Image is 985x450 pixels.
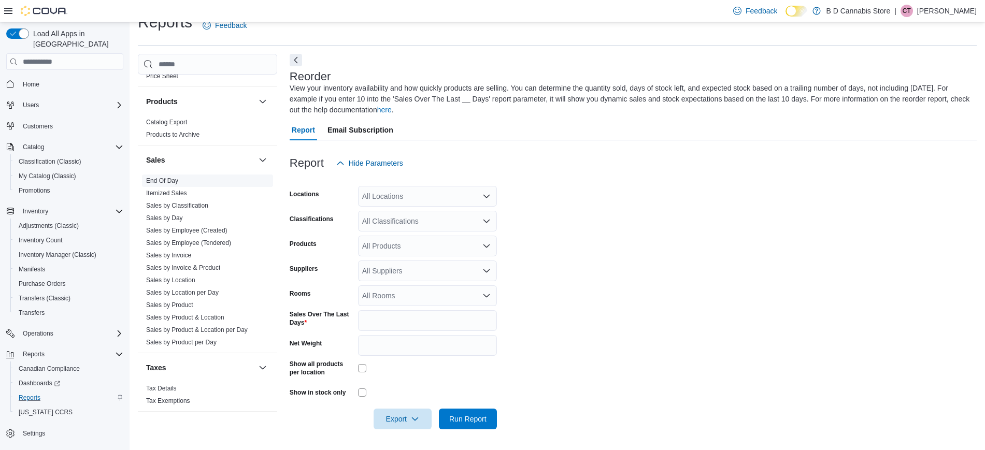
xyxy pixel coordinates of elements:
[146,338,217,346] span: Sales by Product per Day
[146,155,165,165] h3: Sales
[15,377,64,389] a: Dashboards
[15,263,49,275] a: Manifests
[146,314,224,321] a: Sales by Product & Location
[380,409,425,429] span: Export
[15,307,49,319] a: Transfers
[19,157,81,166] span: Classification (Classic)
[146,239,231,246] a: Sales by Employee (Tendered)
[2,98,127,112] button: Users
[19,365,80,373] span: Canadian Compliance
[146,177,178,185] span: End Of Day
[15,184,54,197] a: Promotions
[138,382,277,411] div: Taxes
[19,141,48,153] button: Catalog
[19,379,60,387] span: Dashboards
[146,190,187,197] a: Itemized Sales
[15,220,123,232] span: Adjustments (Classic)
[482,267,491,275] button: Open list of options
[2,76,127,91] button: Home
[15,220,83,232] a: Adjustments (Classic)
[19,120,123,133] span: Customers
[146,251,191,259] span: Sales by Invoice
[146,326,248,333] a: Sales by Product & Location per Day
[19,172,76,180] span: My Catalog (Classic)
[146,264,220,271] a: Sales by Invoice & Product
[10,390,127,405] button: Reports
[15,292,123,304] span: Transfers (Classic)
[290,190,319,198] label: Locations
[19,77,123,90] span: Home
[290,240,317,248] label: Products
[21,6,67,16] img: Cova
[146,226,227,235] span: Sales by Employee (Created)
[15,406,123,418] span: Washington CCRS
[15,184,123,197] span: Promotions
[482,217,491,225] button: Open list of options
[19,99,43,111] button: Users
[901,5,913,17] div: Cody Tomlinson
[19,348,49,360] button: Reports
[10,376,127,390] a: Dashboards
[19,408,73,416] span: [US_STATE] CCRS
[2,140,127,154] button: Catalog
[146,202,208,209] a: Sales by Classification
[19,205,52,217] button: Inventory
[15,362,84,375] a: Canadian Compliance
[15,406,77,418] a: [US_STATE] CCRS
[482,192,491,200] button: Open list of options
[729,1,781,21] a: Feedback
[23,101,39,109] span: Users
[19,265,45,273] span: Manifests
[19,327,58,340] button: Operations
[146,288,219,297] span: Sales by Location per Day
[2,204,127,219] button: Inventory
[917,5,977,17] p: [PERSON_NAME]
[482,242,491,250] button: Open list of options
[146,189,187,197] span: Itemized Sales
[19,222,79,230] span: Adjustments (Classic)
[146,131,199,138] a: Products to Archive
[215,20,247,31] span: Feedback
[290,157,324,169] h3: Report
[903,5,911,17] span: CT
[10,219,127,233] button: Adjustments (Classic)
[826,5,890,17] p: B D Cannabis Store
[146,362,166,373] h3: Taxes
[290,70,331,83] h3: Reorder
[15,292,75,304] a: Transfers (Classic)
[146,339,217,346] a: Sales by Product per Day
[374,409,432,429] button: Export
[19,327,123,340] span: Operations
[146,96,254,107] button: Products
[23,429,45,438] span: Settings
[10,291,127,306] button: Transfers (Classic)
[290,83,972,115] div: View your inventory availability and how quickly products are selling. You can determine the quan...
[19,120,57,133] a: Customers
[2,426,127,441] button: Settings
[10,248,127,262] button: Inventory Manager (Classic)
[482,292,491,300] button: Open list of options
[23,122,53,130] span: Customers
[332,153,407,173] button: Hide Parameters
[138,175,277,353] div: Sales
[15,249,123,261] span: Inventory Manager (Classic)
[786,6,807,17] input: Dark Mode
[2,326,127,341] button: Operations
[146,313,224,322] span: Sales by Product & Location
[15,170,123,182] span: My Catalog (Classic)
[290,339,322,347] label: Net Weight
[10,306,127,320] button: Transfers
[146,384,177,393] span: Tax Details
[15,249,101,261] a: Inventory Manager (Classic)
[138,70,277,86] div: Pricing
[746,6,777,16] span: Feedback
[19,280,66,288] span: Purchase Orders
[146,277,195,284] a: Sales by Location
[23,80,39,89] span: Home
[29,28,123,49] span: Load All Apps in [GEOGRAPHIC_DATA]
[146,72,178,80] a: Price Sheet
[10,405,127,419] button: [US_STATE] CCRS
